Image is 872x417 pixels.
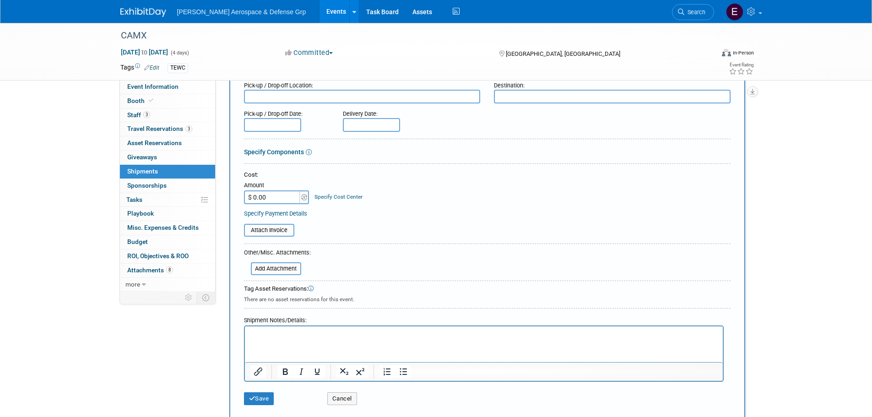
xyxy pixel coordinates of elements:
button: Italic [293,365,309,378]
div: Event Format [660,48,754,61]
a: Shipments [120,165,215,179]
span: (4 days) [170,50,189,56]
span: Staff [127,111,150,119]
span: to [140,49,149,56]
div: Shipment Notes/Details: [244,312,724,325]
button: Committed [282,48,336,58]
button: Numbered list [379,365,395,378]
span: [GEOGRAPHIC_DATA], [GEOGRAPHIC_DATA] [506,50,620,57]
div: Pick-up / Drop-off Date: [244,106,329,118]
div: CAMX [118,27,700,44]
button: Superscript [352,365,368,378]
span: Tasks [126,196,142,203]
span: Shipments [127,168,158,175]
div: Destination: [494,77,731,90]
span: Attachments [127,266,173,274]
button: Insert/edit link [250,365,266,378]
button: Bold [277,365,293,378]
button: Cancel [327,392,357,405]
td: Personalize Event Tab Strip [181,292,197,303]
a: Booth [120,94,215,108]
img: Eva Weber [726,3,743,21]
div: Tag Asset Reservations: [244,285,731,293]
i: Booth reservation complete [149,98,153,103]
td: Tags [120,63,159,73]
span: 3 [143,111,150,118]
span: more [125,281,140,288]
span: Event Information [127,83,179,90]
span: 3 [185,125,192,132]
span: Giveaways [127,153,157,161]
span: Misc. Expenses & Credits [127,224,199,231]
iframe: Rich Text Area [245,326,723,362]
span: Asset Reservations [127,139,182,146]
span: Playbook [127,210,154,217]
span: Booth [127,97,155,104]
td: Toggle Event Tabs [196,292,215,303]
span: Sponsorships [127,182,167,189]
a: Staff3 [120,108,215,122]
a: Specify Cost Center [314,194,363,200]
span: [DATE] [DATE] [120,48,168,56]
a: Sponsorships [120,179,215,193]
div: Delivery Date: [343,106,454,118]
button: Underline [309,365,325,378]
div: Event Rating [729,63,753,67]
div: Cost: [244,171,731,179]
a: Edit [144,65,159,71]
a: ROI, Objectives & ROO [120,249,215,263]
span: ROI, Objectives & ROO [127,252,189,260]
a: Event Information [120,80,215,94]
span: 8 [166,266,173,273]
img: ExhibitDay [120,8,166,17]
span: Budget [127,238,148,245]
a: more [120,278,215,292]
span: Search [684,9,705,16]
button: Bullet list [395,365,411,378]
button: Save [244,392,274,405]
a: Attachments8 [120,264,215,277]
div: Pick-up / Drop-off Location: [244,77,481,90]
span: [PERSON_NAME] Aerospace & Defense Grp [177,8,306,16]
button: Subscript [336,365,352,378]
a: Budget [120,235,215,249]
span: Travel Reservations [127,125,192,132]
div: Other/Misc. Attachments: [244,249,311,259]
a: Search [672,4,714,20]
div: TEWC [168,63,188,73]
a: Tasks [120,193,215,207]
a: Asset Reservations [120,136,215,150]
div: There are no asset reservations for this event. [244,293,731,303]
a: Travel Reservations3 [120,122,215,136]
img: Format-Inperson.png [722,49,731,56]
a: Misc. Expenses & Credits [120,221,215,235]
a: Giveaways [120,151,215,164]
a: Specify Components [244,148,304,156]
div: Amount [244,181,310,190]
a: Specify Payment Details [244,210,307,217]
div: In-Person [732,49,754,56]
a: Playbook [120,207,215,221]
